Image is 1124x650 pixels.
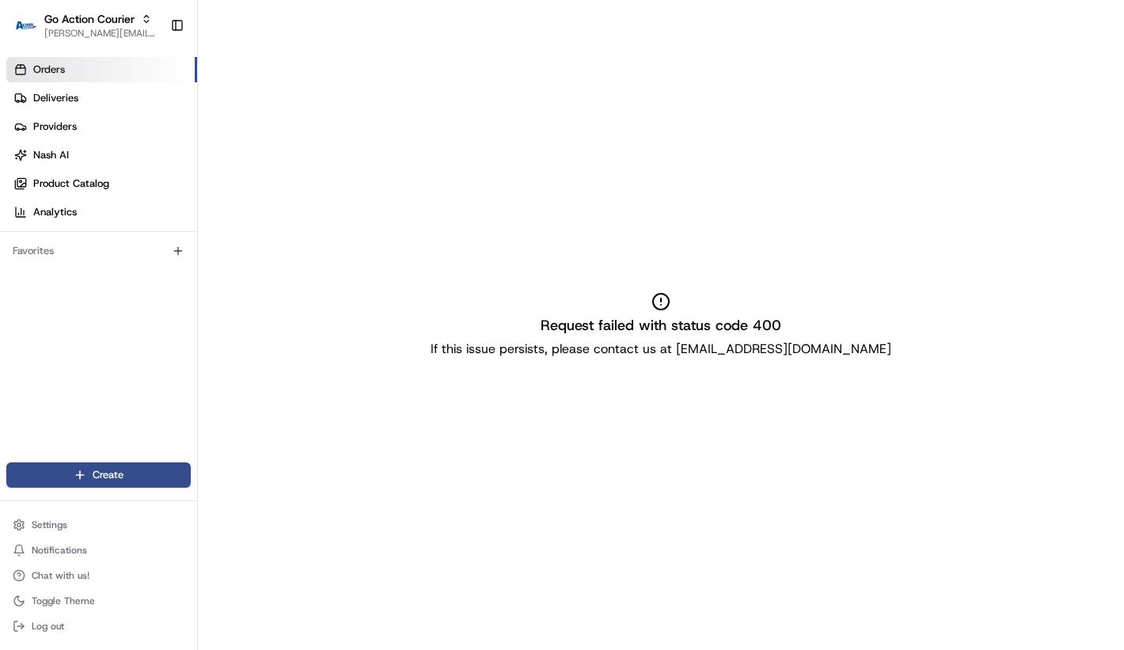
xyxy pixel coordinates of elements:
span: Notifications [32,544,87,557]
div: Favorites [6,238,191,264]
a: Nash AI [6,143,197,168]
span: Analytics [33,205,77,219]
span: Orders [33,63,65,77]
button: Create [6,462,191,488]
a: Product Catalog [6,171,197,196]
p: If this issue persists, please contact us at [EMAIL_ADDRESS][DOMAIN_NAME] [431,340,891,359]
button: Log out [6,615,191,637]
a: Deliveries [6,86,197,111]
span: Deliveries [33,91,78,105]
span: Product Catalog [33,177,109,191]
span: Nash AI [33,148,69,162]
span: Chat with us! [32,569,89,582]
h2: Request failed with status code 400 [541,314,781,336]
span: Providers [33,120,77,134]
button: Notifications [6,539,191,561]
span: Settings [32,519,67,531]
button: Go Action Courier [44,11,135,27]
button: Settings [6,514,191,536]
a: Orders [6,57,197,82]
a: Providers [6,114,197,139]
span: Log out [32,620,64,633]
button: Toggle Theme [6,590,191,612]
button: [PERSON_NAME][EMAIL_ADDRESS][DOMAIN_NAME] [44,27,158,40]
span: Toggle Theme [32,595,95,607]
img: Go Action Courier [13,21,38,29]
button: Chat with us! [6,564,191,587]
button: Go Action CourierGo Action Courier[PERSON_NAME][EMAIL_ADDRESS][DOMAIN_NAME] [6,6,164,44]
span: Create [93,468,123,482]
a: Analytics [6,200,197,225]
